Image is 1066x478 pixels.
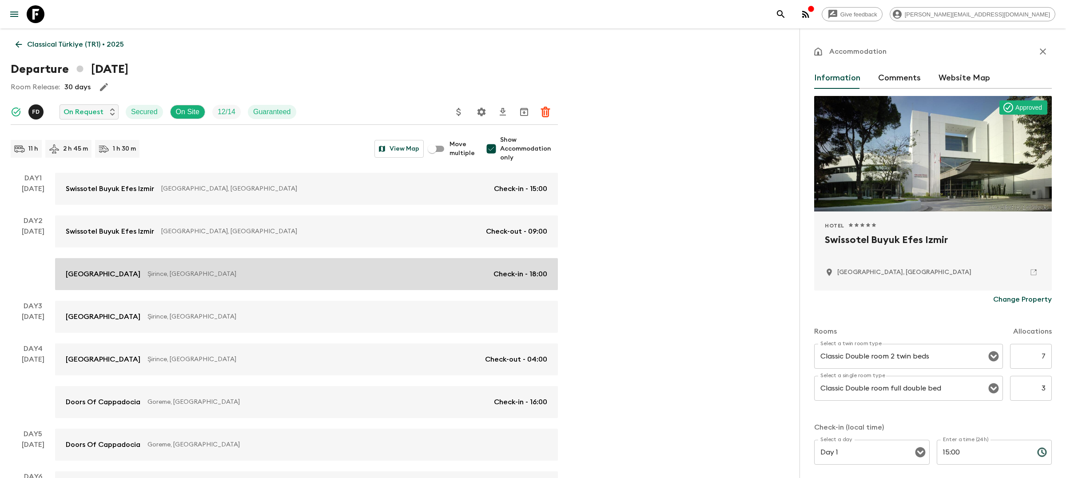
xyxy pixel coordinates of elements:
p: Check-in - 16:00 [494,397,547,407]
p: Day 3 [11,301,55,311]
a: Swissotel Buyuk Efes Izmir[GEOGRAPHIC_DATA], [GEOGRAPHIC_DATA]Check-out - 09:00 [55,215,558,247]
span: Show Accommodation only [500,135,558,162]
div: [DATE] [22,183,44,205]
p: Approved [1015,103,1042,112]
a: Classical Türkiye (TR1) • 2025 [11,36,129,53]
button: Delete [537,103,554,121]
button: Information [814,68,860,89]
span: Move multiple [449,140,475,158]
span: Hotel [825,222,844,229]
label: Enter a time (24h) [943,436,989,443]
p: [GEOGRAPHIC_DATA], [GEOGRAPHIC_DATA] [161,184,487,193]
span: Give feedback [835,11,882,18]
p: [GEOGRAPHIC_DATA] [66,269,140,279]
svg: Synced Successfully [11,107,21,117]
h2: Swissotel Buyuk Efes Izmir [825,233,1041,261]
p: 1 h 30 m [113,144,136,153]
p: Classical Türkiye (TR1) • 2025 [27,39,124,50]
a: [GEOGRAPHIC_DATA]Şirince, [GEOGRAPHIC_DATA]Check-in - 18:00 [55,258,558,290]
button: Comments [878,68,921,89]
p: Şirince, [GEOGRAPHIC_DATA] [147,312,540,321]
p: Day 5 [11,429,55,439]
p: 11 h [28,144,38,153]
a: [GEOGRAPHIC_DATA]Şirince, [GEOGRAPHIC_DATA]Check-out - 04:00 [55,343,558,375]
a: [GEOGRAPHIC_DATA]Şirince, [GEOGRAPHIC_DATA] [55,301,558,333]
div: [DATE] [22,226,44,290]
div: Trip Fill [212,105,241,119]
p: Goreme, [GEOGRAPHIC_DATA] [147,440,540,449]
button: Download CSV [494,103,512,121]
label: Select a day [820,436,852,443]
p: 2 h 45 m [63,144,88,153]
div: [DATE] [22,311,44,333]
p: Check-out - 09:00 [486,226,547,237]
p: Check-in - 15:00 [494,183,547,194]
button: Website Map [939,68,990,89]
p: Check-in (local time) [814,422,1052,433]
a: Doors Of CappadociaGoreme, [GEOGRAPHIC_DATA] [55,429,558,461]
p: 30 days [64,82,91,92]
button: Change Property [993,291,1052,308]
div: On Site [170,105,205,119]
label: Select a twin room type [820,340,882,347]
a: Give feedback [822,7,883,21]
p: On Request [64,107,103,117]
p: Check-out - 04:00 [485,354,547,365]
p: Accommodation [829,46,887,57]
a: Swissotel Buyuk Efes Izmir[GEOGRAPHIC_DATA], [GEOGRAPHIC_DATA]Check-in - 15:00 [55,173,558,205]
p: Allocations [1013,326,1052,337]
p: 12 / 14 [218,107,235,117]
div: Secured [126,105,163,119]
p: Day 4 [11,343,55,354]
input: hh:mm [937,440,1030,465]
p: Day 2 [11,215,55,226]
button: Open [987,382,1000,394]
button: FD [28,104,45,119]
button: search adventures [772,5,790,23]
button: Open [987,350,1000,362]
p: Day 1 [11,173,55,183]
button: Archive (Completed, Cancelled or Unsynced Departures only) [515,103,533,121]
p: Swissotel Buyuk Efes Izmir [66,183,154,194]
p: Şirince, [GEOGRAPHIC_DATA] [147,355,478,364]
p: Change Property [993,294,1052,305]
p: On Site [176,107,199,117]
p: Izmir, Turkey [837,268,971,277]
p: Room Release: [11,82,60,92]
p: Guaranteed [253,107,291,117]
p: [GEOGRAPHIC_DATA], [GEOGRAPHIC_DATA] [161,227,479,236]
button: menu [5,5,23,23]
div: [DATE] [22,439,44,461]
p: Goreme, [GEOGRAPHIC_DATA] [147,398,487,406]
button: Open [914,446,927,458]
p: [GEOGRAPHIC_DATA] [66,354,140,365]
label: Select a single room type [820,372,885,379]
p: Doors Of Cappadocia [66,439,140,450]
button: Settings [473,103,490,121]
p: Rooms [814,326,837,337]
p: Swissotel Buyuk Efes Izmir [66,226,154,237]
p: Secured [131,107,158,117]
span: Fatih Develi [28,107,45,114]
a: Doors Of CappadociaGoreme, [GEOGRAPHIC_DATA]Check-in - 16:00 [55,386,558,418]
div: [PERSON_NAME][EMAIL_ADDRESS][DOMAIN_NAME] [890,7,1055,21]
p: Check-in - 18:00 [493,269,547,279]
button: View Map [374,140,424,158]
button: Update Price, Early Bird Discount and Costs [450,103,468,121]
p: Şirince, [GEOGRAPHIC_DATA] [147,270,486,279]
div: Photo of Swissotel Buyuk Efes Izmir [814,96,1052,211]
p: Doors Of Cappadocia [66,397,140,407]
span: [PERSON_NAME][EMAIL_ADDRESS][DOMAIN_NAME] [900,11,1055,18]
div: [DATE] [22,354,44,418]
h1: Departure [DATE] [11,60,128,78]
button: Choose time, selected time is 3:00 PM [1033,443,1051,461]
p: [GEOGRAPHIC_DATA] [66,311,140,322]
p: F D [32,108,40,116]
